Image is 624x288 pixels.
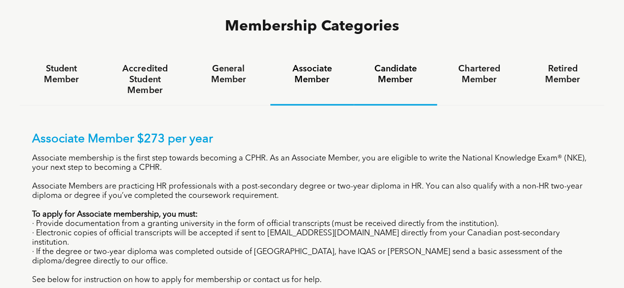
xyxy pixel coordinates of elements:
h4: Candidate Member [363,64,428,85]
p: Associate Members are practicing HR professionals with a post-secondary degree or two-year diplom... [32,182,592,201]
span: Membership Categories [225,19,399,34]
h4: Retired Member [530,64,595,85]
h4: Associate Member [279,64,345,85]
h4: Chartered Member [446,64,512,85]
h4: Accredited Student Member [112,64,178,96]
p: See below for instruction on how to apply for membership or contact us for help. [32,276,592,285]
p: · If the degree or two-year diploma was completed outside of [GEOGRAPHIC_DATA], have IQAS or [PER... [32,248,592,266]
strong: To apply for Associate membership, you must: [32,211,198,219]
p: · Electronic copies of official transcripts will be accepted if sent to [EMAIL_ADDRESS][DOMAIN_NA... [32,229,592,248]
h4: Student Member [29,64,94,85]
p: Associate membership is the first step towards becoming a CPHR. As an Associate Member, you are e... [32,154,592,173]
h4: General Member [196,64,261,85]
p: · Provide documentation from a granting university in the form of official transcripts (must be r... [32,220,592,229]
p: Associate Member $273 per year [32,132,592,147]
